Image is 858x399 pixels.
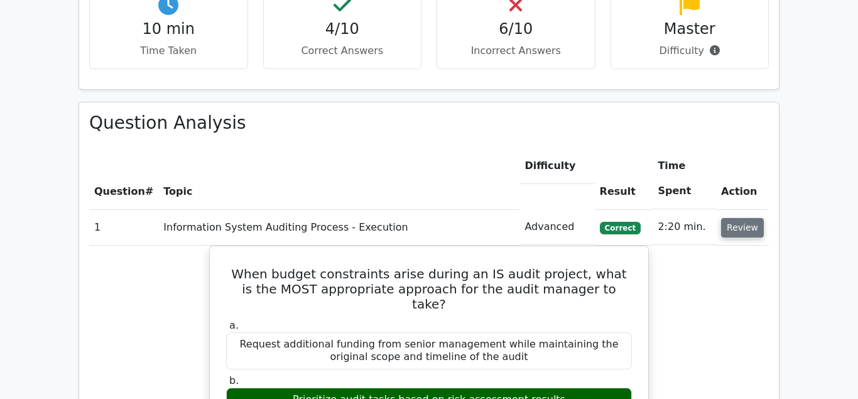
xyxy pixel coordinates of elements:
[519,209,594,245] td: Advanced
[229,374,239,386] span: b.
[89,112,769,134] h3: Question Analysis
[89,148,158,209] th: #
[274,43,411,58] p: Correct Answers
[158,209,519,245] td: Information System Auditing Process - Execution
[225,266,633,312] h5: When budget constraints arise during an IS audit project, what is the MOST appropriate approach f...
[519,148,594,184] th: Difficulty
[447,20,585,38] h4: 6/10
[621,43,759,58] p: Difficulty
[274,20,411,38] h4: 4/10
[716,148,769,209] th: Action
[94,185,145,197] span: Question
[595,148,653,209] th: Result
[226,332,632,370] div: Request additional funding from senior management while maintaining the original scope and timeli...
[158,148,519,209] th: Topic
[100,43,237,58] p: Time Taken
[621,20,759,38] h4: Master
[600,222,641,234] span: Correct
[653,148,716,209] th: Time Spent
[89,209,158,245] td: 1
[100,20,237,38] h4: 10 min
[229,319,239,331] span: a.
[721,218,764,238] button: Review
[653,209,716,245] td: 2:20 min.
[447,43,585,58] p: Incorrect Answers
